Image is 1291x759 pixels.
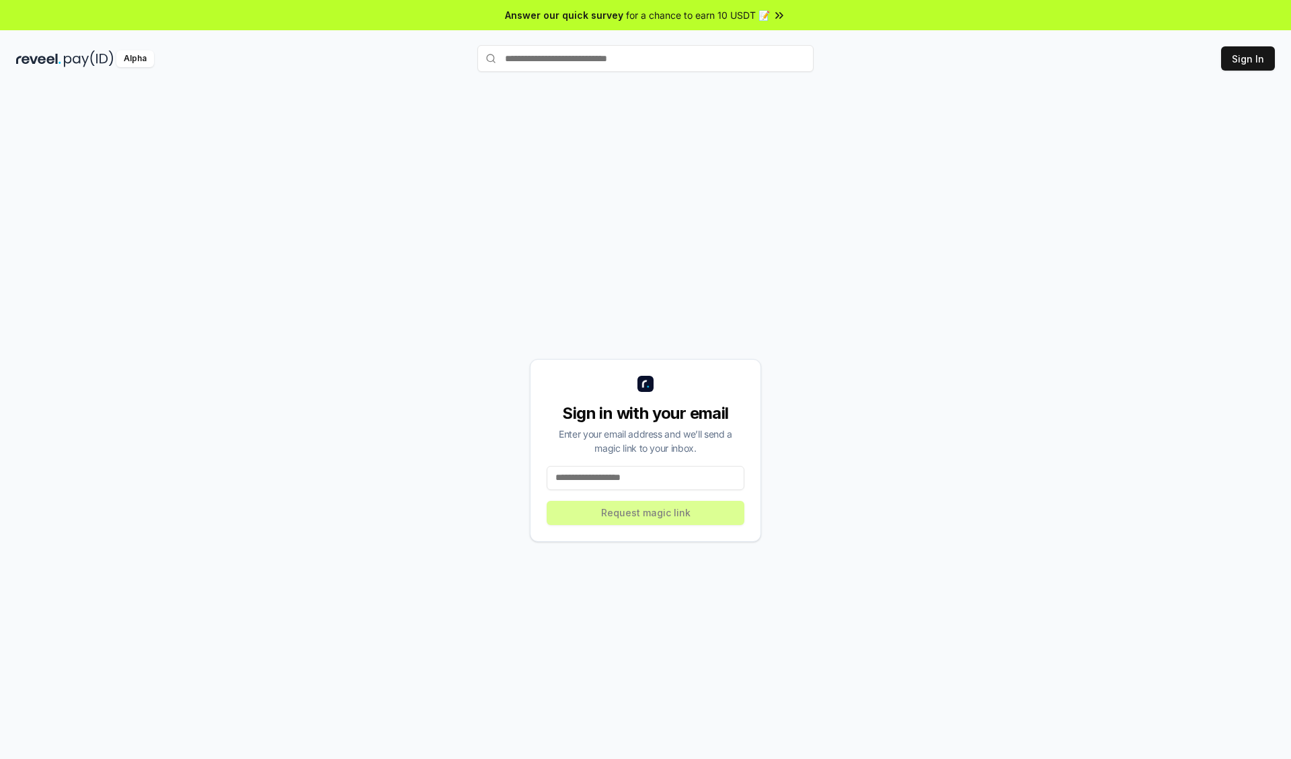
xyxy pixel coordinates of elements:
span: for a chance to earn 10 USDT 📝 [626,8,770,22]
div: Enter your email address and we’ll send a magic link to your inbox. [547,427,744,455]
button: Sign In [1221,46,1275,71]
div: Sign in with your email [547,403,744,424]
div: Alpha [116,50,154,67]
img: logo_small [637,376,654,392]
img: pay_id [64,50,114,67]
span: Answer our quick survey [505,8,623,22]
img: reveel_dark [16,50,61,67]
